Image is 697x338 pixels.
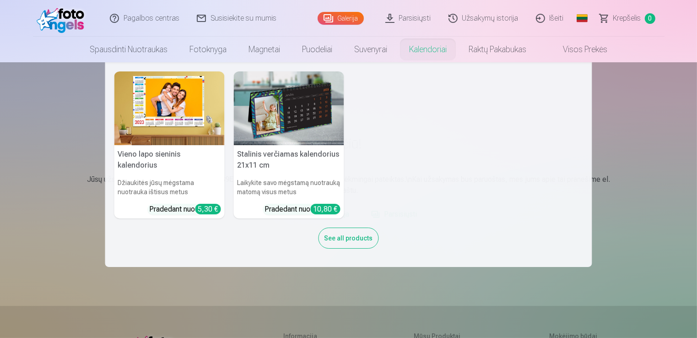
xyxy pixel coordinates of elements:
img: Stalinis verčiamas kalendorius 21x11 cm [234,71,344,145]
span: Krepšelis [613,13,641,24]
div: See all products [319,228,379,249]
a: Raktų pakabukas [458,37,537,62]
h6: Laikykite savo mėgstamą nuotrauką matomą visus metus [234,174,344,200]
a: Puodeliai [291,37,343,62]
a: Suvenyrai [343,37,398,62]
img: /fa2 [37,4,89,33]
h5: Vieno lapo sieninis kalendorius [114,145,225,174]
a: Fotoknyga [178,37,238,62]
a: Stalinis verčiamas kalendorius 21x11 cmStalinis verčiamas kalendorius 21x11 cmLaikykite savo mėgs... [234,71,344,218]
h5: Stalinis verčiamas kalendorius 21x11 cm [234,145,344,174]
div: Pradedant nuo [150,204,221,215]
a: Visos prekės [537,37,618,62]
a: Kalendoriai [398,37,458,62]
div: Pradedant nuo [265,204,340,215]
a: Magnetai [238,37,291,62]
h6: Džiaukitės jūsų mėgstama nuotrauka ištisus metus [114,174,225,200]
a: Galerija [318,12,364,25]
a: Vieno lapo sieninis kalendoriusVieno lapo sieninis kalendoriusDžiaukitės jūsų mėgstama nuotrauka ... [114,71,225,218]
img: Vieno lapo sieninis kalendorius [114,71,225,145]
div: 10,80 € [311,204,340,214]
a: Spausdinti nuotraukas [79,37,178,62]
div: 5,30 € [195,204,221,214]
a: See all products [319,233,379,242]
span: 0 [645,13,655,24]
